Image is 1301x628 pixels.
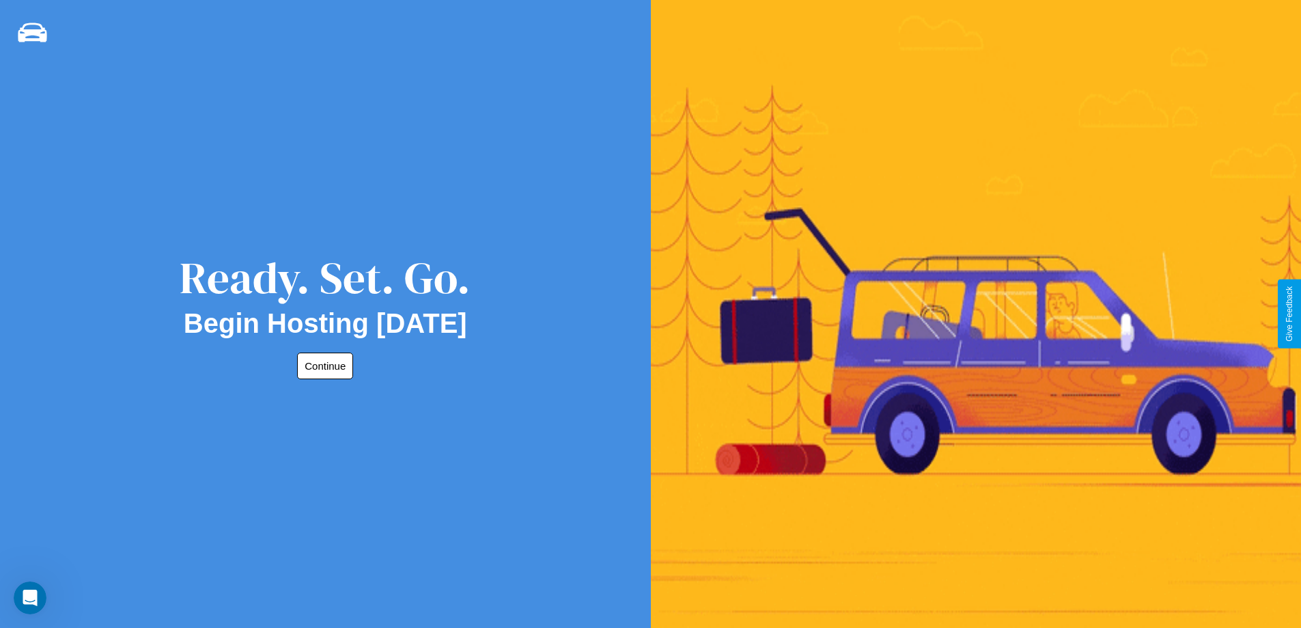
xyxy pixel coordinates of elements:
div: Give Feedback [1285,286,1294,342]
div: Ready. Set. Go. [180,247,471,308]
button: Continue [297,353,353,379]
iframe: Intercom live chat [14,582,46,614]
h2: Begin Hosting [DATE] [184,308,467,339]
